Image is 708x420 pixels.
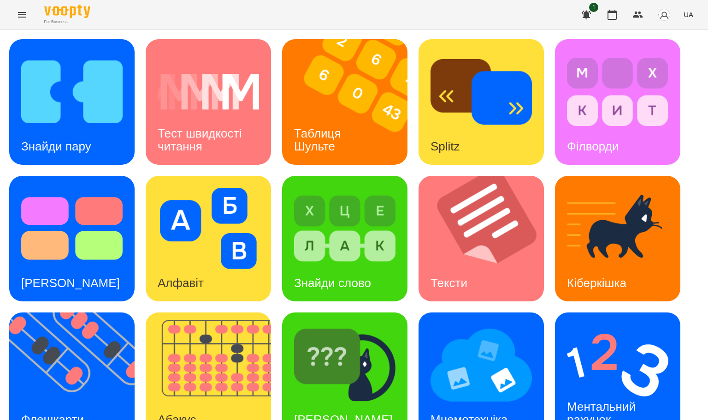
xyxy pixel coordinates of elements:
[282,39,419,165] img: Таблиця Шульте
[21,276,120,290] h3: [PERSON_NAME]
[431,324,532,406] img: Мнемотехніка
[555,176,680,301] a: КіберкішкаКіберкішка
[9,39,135,165] a: Знайди паруЗнайди пару
[680,6,697,23] button: UA
[146,176,271,301] a: АлфавітАлфавіт
[158,188,259,269] img: Алфавіт
[294,276,371,290] h3: Знайди слово
[44,19,90,25] span: For Business
[21,51,123,132] img: Знайди пару
[567,188,668,269] img: Кіберкішка
[282,176,407,301] a: Знайди словоЗнайди слово
[282,39,407,165] a: Таблиця ШультеТаблиця Шульте
[9,176,135,301] a: Тест Струпа[PERSON_NAME]
[21,188,123,269] img: Тест Струпа
[419,39,544,165] a: SplitzSplitz
[44,5,90,18] img: Voopty Logo
[294,126,344,153] h3: Таблиця Шульте
[158,126,245,153] h3: Тест швидкості читання
[419,176,544,301] a: ТекстиТексти
[589,3,598,12] span: 1
[658,8,671,21] img: avatar_s.png
[567,276,626,290] h3: Кіберкішка
[431,51,532,132] img: Splitz
[11,4,33,26] button: Menu
[684,10,693,19] span: UA
[158,276,204,290] h3: Алфавіт
[567,324,668,406] img: Ментальний рахунок
[294,188,395,269] img: Знайди слово
[555,39,680,165] a: ФілвордиФілворди
[21,139,91,153] h3: Знайди пару
[146,39,271,165] a: Тест швидкості читанняТест швидкості читання
[294,324,395,406] img: Знайди Кіберкішку
[158,51,259,132] img: Тест швидкості читання
[419,176,555,301] img: Тексти
[567,51,668,132] img: Філворди
[431,276,467,290] h3: Тексти
[567,139,619,153] h3: Філворди
[431,139,460,153] h3: Splitz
